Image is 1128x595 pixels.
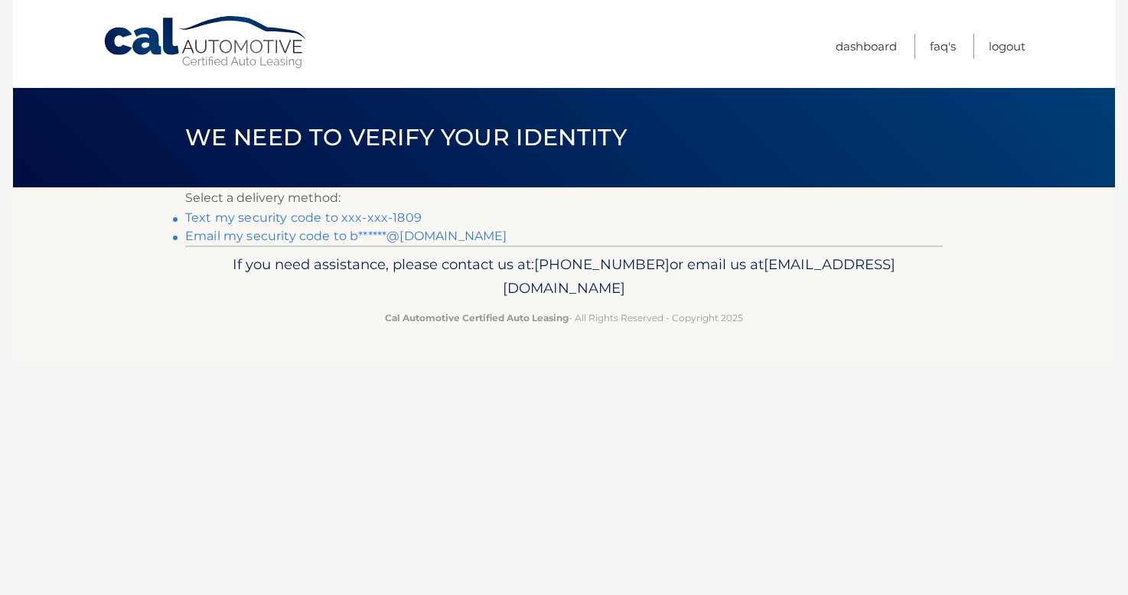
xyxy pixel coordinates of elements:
[185,123,627,151] span: We need to verify your identity
[836,34,897,59] a: Dashboard
[185,229,507,243] a: Email my security code to b******@[DOMAIN_NAME]
[989,34,1025,59] a: Logout
[185,187,943,209] p: Select a delivery method:
[534,255,670,273] span: [PHONE_NUMBER]
[195,252,933,301] p: If you need assistance, please contact us at: or email us at
[185,210,422,225] a: Text my security code to xxx-xxx-1809
[930,34,956,59] a: FAQ's
[103,15,309,70] a: Cal Automotive
[385,312,569,324] strong: Cal Automotive Certified Auto Leasing
[195,310,933,326] p: - All Rights Reserved - Copyright 2025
